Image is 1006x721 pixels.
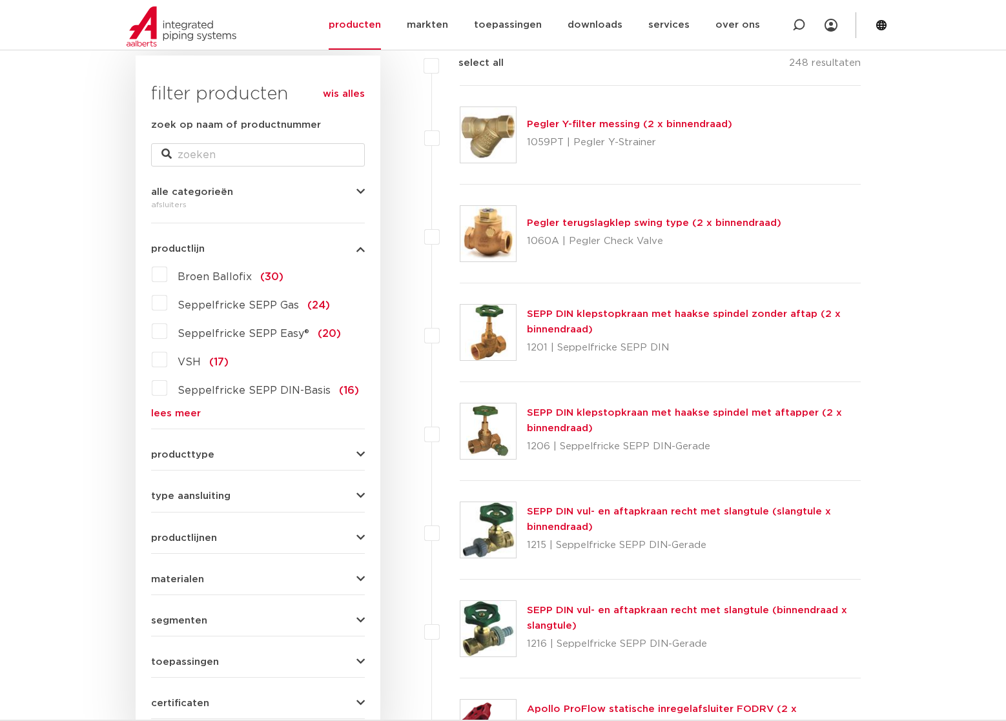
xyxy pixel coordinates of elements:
h3: filter producten [151,81,365,107]
button: segmenten [151,616,365,625]
p: 1206 | Seppelfricke SEPP DIN-Gerade [527,436,861,457]
p: 1060A | Pegler Check Valve [527,231,781,252]
p: 1216 | Seppelfricke SEPP DIN-Gerade [527,634,861,655]
span: (30) [260,272,283,282]
span: Seppelfricke SEPP DIN-Basis [178,385,331,396]
a: Pegler terugslagklep swing type (2 x binnendraad) [527,218,781,228]
img: Thumbnail for SEPP DIN vul- en aftapkraan recht met slangtule (slangtule x binnendraad) [460,502,516,558]
span: (20) [318,329,341,339]
button: alle categorieën [151,187,365,197]
span: materialen [151,574,204,584]
button: productlijn [151,244,365,254]
button: materialen [151,574,365,584]
div: afsluiters [151,197,365,212]
img: Thumbnail for SEPP DIN klepstopkraan met haakse spindel zonder aftap (2 x binnendraad) [460,305,516,360]
label: zoek op naam of productnummer [151,117,321,133]
p: 1201 | Seppelfricke SEPP DIN [527,338,861,358]
a: SEPP DIN vul- en aftapkraan recht met slangtule (binnendraad x slangtule) [527,605,847,631]
span: (17) [209,357,229,367]
input: zoeken [151,143,365,167]
button: certificaten [151,698,365,708]
img: Thumbnail for SEPP DIN klepstopkraan met haakse spindel met aftapper (2 x binnendraad) [460,403,516,459]
button: productlijnen [151,533,365,543]
a: SEPP DIN klepstopkraan met haakse spindel zonder aftap (2 x binnendraad) [527,309,841,334]
span: type aansluiting [151,491,231,501]
img: Thumbnail for Pegler Y-filter messing (2 x binnendraad) [460,107,516,163]
span: alle categorieën [151,187,233,197]
p: 248 resultaten [789,56,861,76]
button: toepassingen [151,657,365,667]
span: Seppelfricke SEPP Gas [178,300,299,310]
span: productlijnen [151,533,217,543]
p: 1059PT | Pegler Y-Strainer [527,132,732,153]
span: Broen Ballofix [178,272,252,282]
button: producttype [151,450,365,460]
a: SEPP DIN klepstopkraan met haakse spindel met aftapper (2 x binnendraad) [527,408,842,433]
a: SEPP DIN vul- en aftapkraan recht met slangtule (slangtule x binnendraad) [527,507,831,532]
img: Thumbnail for SEPP DIN vul- en aftapkraan recht met slangtule (binnendraad x slangtule) [460,601,516,656]
img: Thumbnail for Pegler terugslagklep swing type (2 x binnendraad) [460,206,516,261]
p: 1215 | Seppelfricke SEPP DIN-Gerade [527,535,861,556]
a: Pegler Y-filter messing (2 x binnendraad) [527,119,732,129]
span: (16) [339,385,359,396]
button: type aansluiting [151,491,365,501]
span: (24) [307,300,330,310]
span: producttype [151,450,214,460]
span: Seppelfricke SEPP Easy® [178,329,309,339]
span: certificaten [151,698,209,708]
span: segmenten [151,616,207,625]
a: wis alles [323,86,365,102]
label: select all [439,56,504,71]
span: VSH [178,357,201,367]
span: productlijn [151,244,205,254]
a: lees meer [151,409,365,418]
span: toepassingen [151,657,219,667]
